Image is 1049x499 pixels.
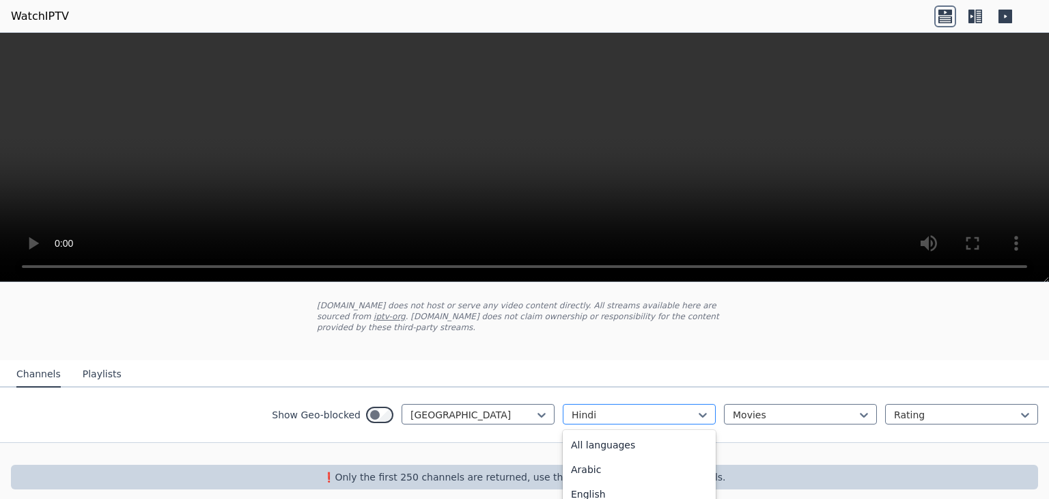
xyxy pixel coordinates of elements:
a: iptv-org [374,312,406,321]
button: Playlists [83,362,122,388]
p: ❗️Only the first 250 channels are returned, use the filters to narrow down channels. [16,470,1033,484]
a: WatchIPTV [11,8,69,25]
div: All languages [563,433,716,457]
label: Show Geo-blocked [272,408,361,422]
div: Arabic [563,457,716,482]
p: [DOMAIN_NAME] does not host or serve any video content directly. All streams available here are s... [317,300,732,333]
button: Channels [16,362,61,388]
